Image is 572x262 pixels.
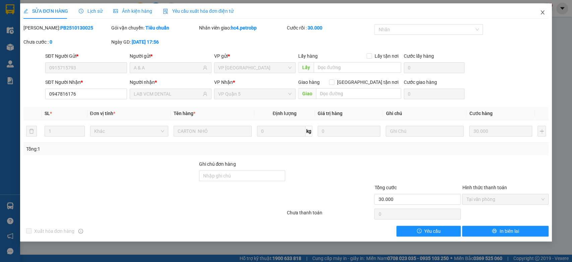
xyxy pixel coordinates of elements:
input: Dọc đường [314,62,401,73]
button: printerIn biên lai [462,226,549,237]
b: [DATE] 17:56 [132,39,159,45]
span: Giao [298,88,316,99]
div: Người nhận [130,78,211,86]
span: VP Phước Bình [218,63,292,73]
span: user [203,65,207,70]
label: Cước giao hàng [404,80,437,85]
span: user [203,92,207,96]
span: Khác [94,126,164,136]
span: Xuất hóa đơn hàng [31,227,77,235]
div: [PERSON_NAME]: [23,24,110,32]
span: Giao hàng [298,80,320,85]
span: Cước hàng [469,111,492,116]
input: Ghi chú đơn hàng [199,170,285,181]
div: Chưa cước : [23,38,110,46]
span: VP Quận 5 [218,89,292,99]
div: Cước rồi : [287,24,373,32]
span: Ảnh kiện hàng [113,8,152,14]
b: PB2510130025 [60,25,93,31]
div: Người gửi [130,52,211,60]
span: Đơn vị tính [90,111,115,116]
div: Chưa thanh toán [286,209,374,221]
button: Close [533,3,552,22]
div: Ngày GD: [111,38,198,46]
button: exclamation-circleYêu cầu [396,226,461,237]
span: edit [23,9,28,13]
div: SĐT Người Gửi [45,52,127,60]
input: Dọc đường [316,88,401,99]
input: Tên người gửi [134,64,201,71]
span: info-circle [78,229,83,233]
span: Tại văn phòng [466,194,545,204]
input: Ghi Chú [386,126,464,137]
span: clock-circle [79,9,83,13]
button: delete [26,126,37,137]
span: printer [492,228,497,234]
span: [GEOGRAPHIC_DATA] tận nơi [334,78,401,86]
input: Tên người nhận [134,90,201,98]
span: In biên lai [499,227,519,235]
div: Gói vận chuyển: [111,24,198,32]
th: Ghi chú [383,107,466,120]
span: Lấy [298,62,314,73]
b: 30.000 [307,25,322,31]
b: 0 [50,39,52,45]
input: Cước lấy hàng [404,62,464,73]
span: Yêu cầu [424,227,441,235]
span: Lịch sử [79,8,103,14]
span: Tổng cước [374,185,396,190]
span: picture [113,9,118,13]
b: hc4.petrobp [231,25,257,31]
span: SỬA ĐƠN HÀNG [23,8,68,14]
label: Ghi chú đơn hàng [199,161,236,167]
input: VD: Bàn, Ghế [174,126,252,137]
div: Tổng: 1 [26,145,221,153]
label: Hình thức thanh toán [462,185,507,190]
input: 0 [318,126,381,137]
div: VP gửi [214,52,296,60]
div: Nhân viên giao: [199,24,285,32]
span: Lấy tận nơi [372,52,401,60]
span: Tên hàng [174,111,195,116]
input: Cước giao hàng [404,89,464,99]
button: plus [537,126,546,137]
span: Lấy hàng [298,53,318,59]
span: exclamation-circle [417,228,422,234]
span: Định lượng [273,111,297,116]
span: Yêu cầu xuất hóa đơn điện tử [163,8,234,14]
span: close [540,10,545,15]
span: Giá trị hàng [318,111,342,116]
label: Cước lấy hàng [404,53,434,59]
span: kg [306,126,312,137]
span: SL [45,111,50,116]
b: Tiêu chuẩn [145,25,169,31]
input: 0 [469,126,532,137]
span: VP Nhận [214,80,233,85]
div: SĐT Người Nhận [45,78,127,86]
img: icon [163,9,168,14]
